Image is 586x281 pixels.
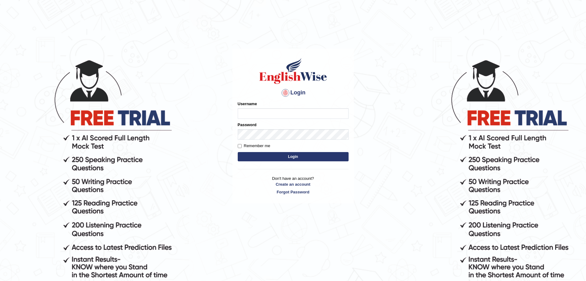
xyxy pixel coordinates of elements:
img: Logo of English Wise sign in for intelligent practice with AI [258,57,328,85]
button: Login [238,152,349,161]
label: Username [238,101,257,107]
a: Create an account [238,181,349,187]
input: Remember me [238,144,242,148]
label: Remember me [238,143,270,149]
h4: Login [238,88,349,98]
label: Password [238,122,257,128]
a: Forgot Password [238,189,349,195]
p: Don't have an account? [238,176,349,195]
